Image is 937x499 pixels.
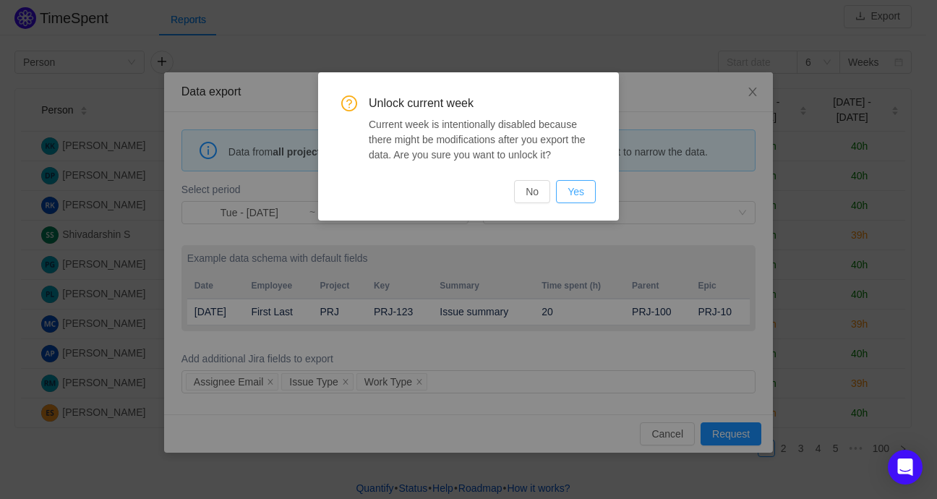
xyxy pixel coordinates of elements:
div: Current week is intentionally disabled because there might be modifications after you export the ... [369,117,596,163]
div: Open Intercom Messenger [888,450,923,485]
button: Yes [556,180,596,203]
i: icon: question-circle [341,95,357,111]
button: No [514,180,550,203]
span: Unlock current week [369,95,596,111]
